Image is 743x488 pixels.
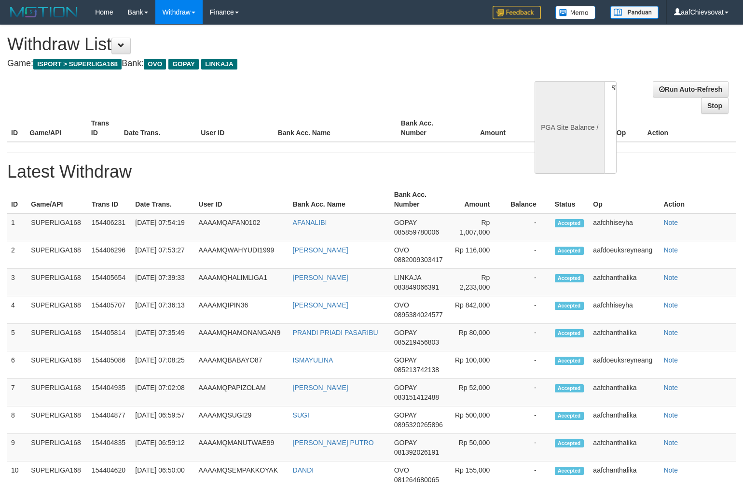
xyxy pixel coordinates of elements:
td: 154405814 [88,324,131,351]
td: SUPERLIGA168 [27,351,88,379]
td: - [504,213,550,241]
span: OVO [394,246,409,254]
td: aafchanthalika [589,406,660,434]
th: ID [7,186,27,213]
span: GOPAY [394,356,417,364]
span: 085219456803 [394,338,439,346]
span: Accepted [555,247,584,255]
td: SUPERLIGA168 [27,296,88,324]
td: aafchhiseyha [589,296,660,324]
span: 081264680065 [394,476,439,484]
td: Rp 100,000 [450,351,505,379]
td: aafdoeuksreyneang [589,241,660,269]
span: 085213742138 [394,366,439,374]
a: Note [663,274,678,281]
th: Trans ID [87,114,120,142]
span: 085859780006 [394,228,439,236]
span: Accepted [555,302,584,310]
span: 0882009303417 [394,256,443,264]
th: Game/API [27,186,88,213]
td: AAAAMQSUGI29 [195,406,289,434]
span: GOPAY [394,384,417,391]
td: [DATE] 07:35:49 [131,324,194,351]
td: 154406231 [88,213,131,241]
th: Trans ID [88,186,131,213]
td: 8 [7,406,27,434]
td: - [504,379,550,406]
th: Balance [504,186,550,213]
span: Accepted [555,439,584,447]
a: Note [663,301,678,309]
span: 081392026191 [394,448,439,456]
a: [PERSON_NAME] [293,246,348,254]
span: OVO [394,301,409,309]
td: - [504,241,550,269]
span: GOPAY [394,439,417,446]
span: 0895384024577 [394,311,443,319]
td: 6 [7,351,27,379]
h1: Withdraw List [7,35,486,54]
img: MOTION_logo.png [7,5,81,19]
th: Game/API [26,114,87,142]
span: Accepted [555,219,584,227]
td: SUPERLIGA168 [27,269,88,296]
td: aafchanthalika [589,324,660,351]
td: - [504,406,550,434]
td: AAAAMQPAPIZOLAM [195,379,289,406]
span: GOPAY [394,411,417,419]
th: Action [644,114,736,142]
h4: Game: Bank: [7,59,486,69]
a: Note [663,411,678,419]
a: PRANDI PRIADI PASARIBU [293,329,378,336]
th: User ID [195,186,289,213]
td: [DATE] 06:59:12 [131,434,194,461]
span: Accepted [555,357,584,365]
td: SUPERLIGA168 [27,406,88,434]
span: 083151412488 [394,393,439,401]
td: AAAAMQHAMONANGAN9 [195,324,289,351]
th: Bank Acc. Number [397,114,459,142]
td: aafdoeuksreyneang [589,351,660,379]
span: OVO [144,59,166,70]
td: 154405654 [88,269,131,296]
div: PGA Site Balance / [535,81,604,174]
td: Rp 116,000 [450,241,505,269]
td: SUPERLIGA168 [27,241,88,269]
td: [DATE] 07:36:13 [131,296,194,324]
td: 154405086 [88,351,131,379]
td: SUPERLIGA168 [27,379,88,406]
td: 154404877 [88,406,131,434]
a: Note [663,329,678,336]
th: Amount [450,186,505,213]
a: DANDI [293,466,314,474]
span: Accepted [555,384,584,392]
td: 154404835 [88,434,131,461]
th: Status [551,186,590,213]
a: Note [663,384,678,391]
a: Note [663,466,678,474]
th: Bank Acc. Number [390,186,450,213]
td: AAAAMQHALIMLIGA1 [195,269,289,296]
th: Bank Acc. Name [274,114,397,142]
td: Rp 52,000 [450,379,505,406]
th: Op [589,186,660,213]
a: AFANALIBI [293,219,327,226]
a: Note [663,439,678,446]
span: GOPAY [168,59,199,70]
td: AAAAMQBABAYO87 [195,351,289,379]
a: ISMAYULINA [293,356,333,364]
a: Note [663,219,678,226]
span: OVO [394,466,409,474]
td: aafchanthalika [589,379,660,406]
td: 4 [7,296,27,324]
span: GOPAY [394,219,417,226]
td: Rp 80,000 [450,324,505,351]
span: LINKAJA [201,59,237,70]
td: 154406296 [88,241,131,269]
td: SUPERLIGA168 [27,434,88,461]
th: Balance [520,114,577,142]
td: 154405707 [88,296,131,324]
a: SUGI [293,411,309,419]
span: 0895320265896 [394,421,443,429]
a: Note [663,356,678,364]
